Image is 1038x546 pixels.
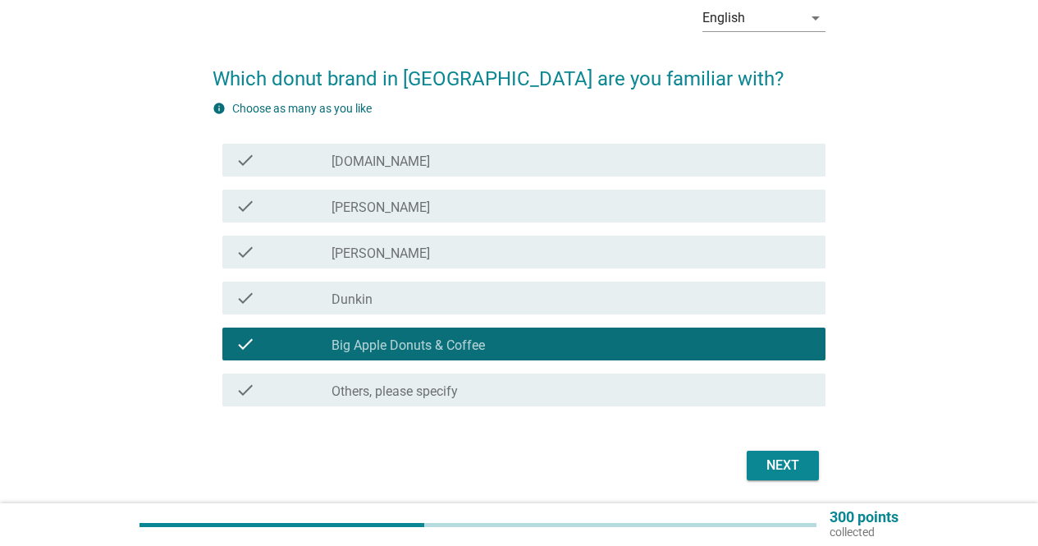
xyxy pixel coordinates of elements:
i: check [235,288,255,308]
label: Others, please specify [332,383,458,400]
label: [DOMAIN_NAME] [332,154,430,170]
i: check [235,242,255,262]
p: 300 points [830,510,899,525]
div: Next [760,456,806,475]
i: check [235,380,255,400]
button: Next [747,451,819,480]
i: info [213,102,226,115]
p: collected [830,525,899,539]
label: Dunkin [332,291,373,308]
i: check [235,334,255,354]
i: arrow_drop_down [806,8,825,28]
div: English [702,11,745,25]
label: Big Apple Donuts & Coffee [332,337,485,354]
i: check [235,150,255,170]
h2: Which donut brand in [GEOGRAPHIC_DATA] are you familiar with? [213,48,825,94]
label: [PERSON_NAME] [332,200,430,216]
label: Choose as many as you like [232,102,372,115]
label: [PERSON_NAME] [332,245,430,262]
i: check [235,196,255,216]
